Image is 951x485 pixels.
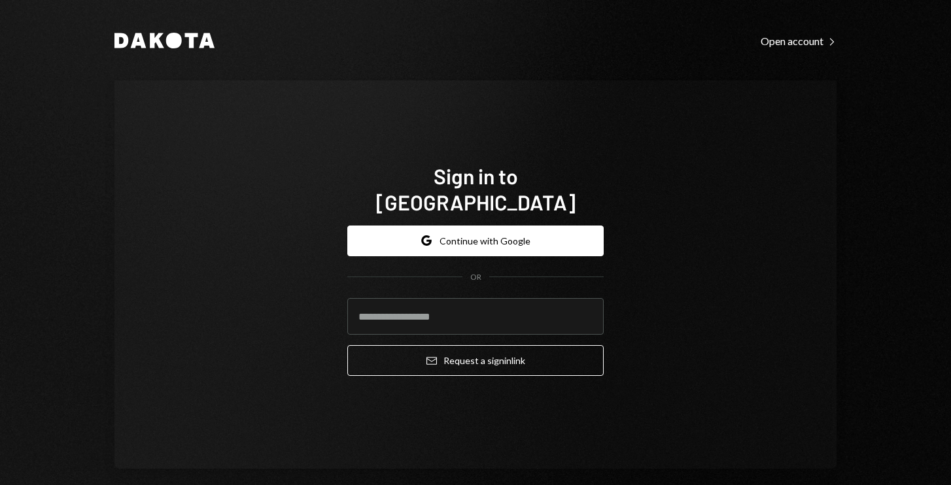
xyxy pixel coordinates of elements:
a: Open account [761,33,837,48]
button: Request a signinlink [347,345,604,376]
div: Open account [761,35,837,48]
h1: Sign in to [GEOGRAPHIC_DATA] [347,163,604,215]
button: Continue with Google [347,226,604,256]
div: OR [470,272,481,283]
